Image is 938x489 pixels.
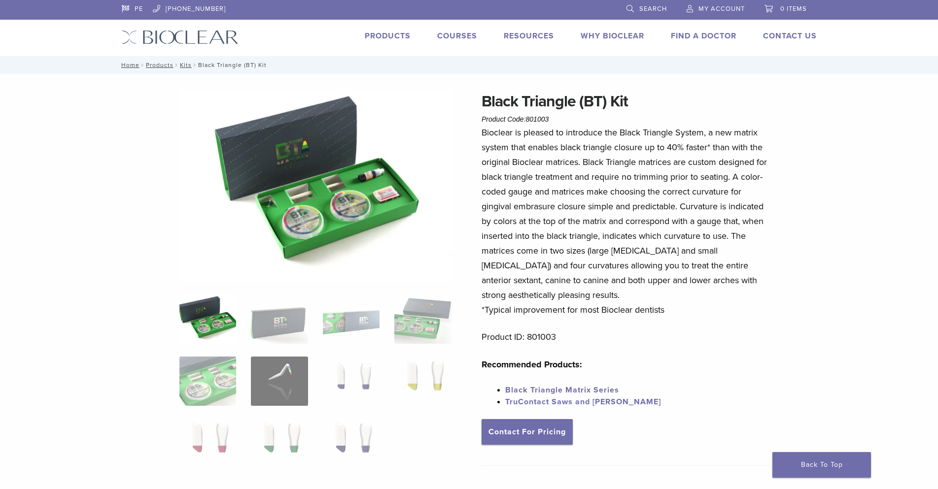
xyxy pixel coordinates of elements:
p: Product ID: 801003 [482,329,771,344]
a: TruContact Saws and [PERSON_NAME] [505,397,661,407]
span: / [174,63,180,67]
img: Black Triangle (BT) Kit - Image 8 [394,357,451,406]
img: Black Triangle (BT) Kit - Image 9 [179,419,236,468]
nav: Black Triangle (BT) Kit [114,56,824,74]
span: / [139,63,146,67]
a: Why Bioclear [581,31,644,41]
img: Black Triangle (BT) Kit - Image 2 [251,294,308,344]
img: Black Triangle (BT) Kit - Image 10 [251,419,308,468]
span: Product Code: [482,115,549,123]
img: Black Triangle (BT) Kit - Image 11 [323,419,380,468]
span: / [192,63,198,67]
span: 801003 [526,115,549,123]
span: My Account [698,5,745,13]
img: Intro Black Triangle Kit-6 - Copy [179,90,452,282]
h1: Black Triangle (BT) Kit [482,90,771,113]
img: Black Triangle (BT) Kit - Image 6 [251,357,308,406]
a: Find A Doctor [671,31,736,41]
a: Contact For Pricing [482,419,573,445]
a: Products [365,31,411,41]
span: 0 items [780,5,807,13]
a: Home [118,62,139,68]
a: Kits [180,62,192,68]
a: Courses [437,31,477,41]
p: Bioclear is pleased to introduce the Black Triangle System, a new matrix system that enables blac... [482,125,771,317]
img: Intro-Black-Triangle-Kit-6-Copy-e1548792917662-324x324.jpg [179,294,236,344]
img: Bioclear [122,30,239,44]
a: Products [146,62,174,68]
a: Back To Top [772,452,871,478]
a: Contact Us [763,31,817,41]
img: Black Triangle (BT) Kit - Image 5 [179,357,236,406]
strong: Recommended Products: [482,359,582,370]
a: Black Triangle Matrix Series [505,385,619,395]
a: Resources [504,31,554,41]
img: Black Triangle (BT) Kit - Image 3 [323,294,380,344]
img: Black Triangle (BT) Kit - Image 4 [394,294,451,344]
span: Search [639,5,667,13]
img: Black Triangle (BT) Kit - Image 7 [323,357,380,406]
